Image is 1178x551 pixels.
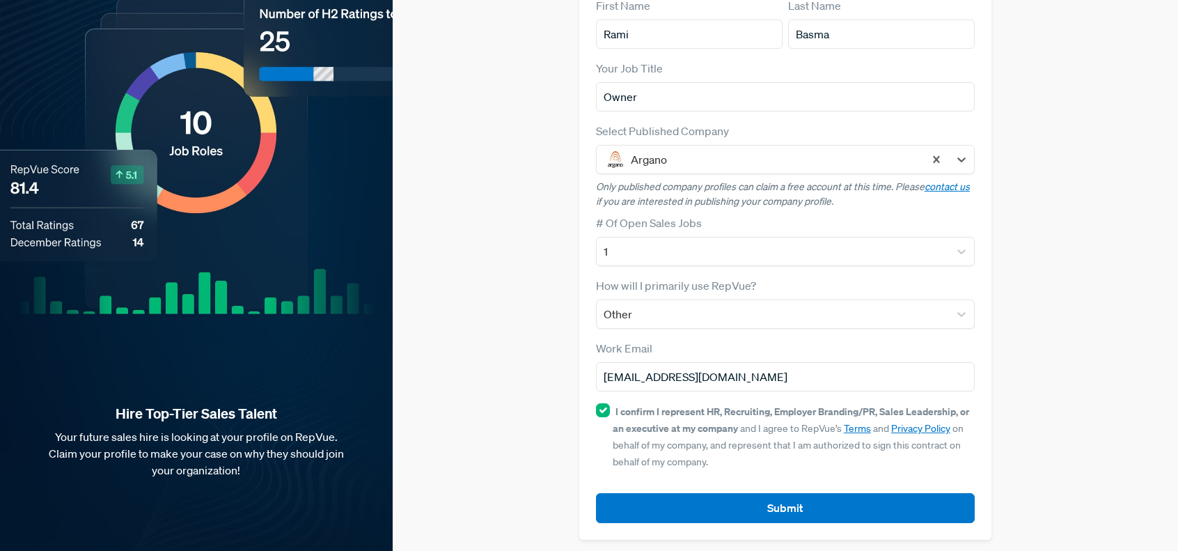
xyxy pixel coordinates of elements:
p: Only published company profiles can claim a free account at this time. Please if you are interest... [596,180,975,209]
label: Your Job Title [596,60,663,77]
label: # Of Open Sales Jobs [596,215,702,231]
a: Terms [844,422,871,435]
input: Title [596,82,975,111]
label: Select Published Company [596,123,729,139]
input: Email [596,362,975,391]
strong: I confirm I represent HR, Recruiting, Employer Branding/PR, Sales Leadership, or an executive at ... [613,405,969,435]
button: Submit [596,493,975,523]
a: contact us [925,180,970,193]
img: Argano [607,151,624,168]
label: Work Email [596,340,652,357]
input: First Name [596,20,783,49]
input: Last Name [788,20,975,49]
span: and I agree to RepVue’s and on behalf of my company, and represent that I am authorized to sign t... [613,405,969,468]
strong: Hire Top-Tier Sales Talent [22,405,370,423]
label: How will I primarily use RepVue? [596,277,756,294]
p: Your future sales hire is looking at your profile on RepVue. Claim your profile to make your case... [22,428,370,479]
a: Privacy Policy [891,422,950,435]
